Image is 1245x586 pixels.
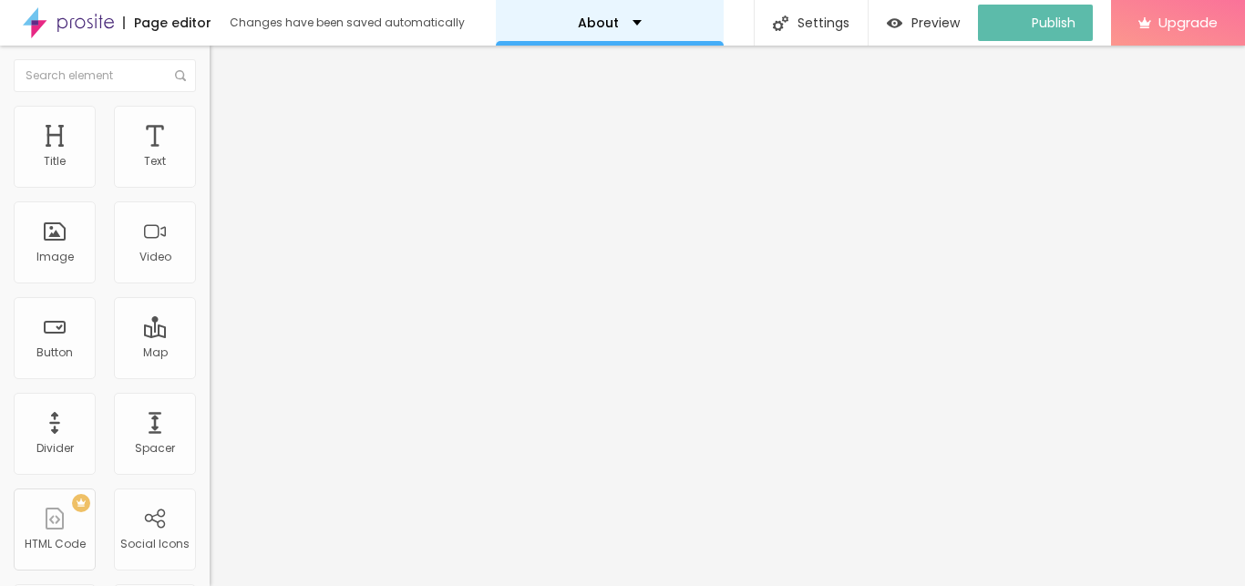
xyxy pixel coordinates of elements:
[578,16,619,29] p: About
[1158,15,1218,30] span: Upgrade
[36,346,73,359] div: Button
[143,346,168,359] div: Map
[1032,15,1075,30] span: Publish
[36,251,74,263] div: Image
[887,15,902,31] img: view-1.svg
[773,15,788,31] img: Icone
[139,251,171,263] div: Video
[911,15,960,30] span: Preview
[25,538,86,550] div: HTML Code
[230,17,465,28] div: Changes have been saved automatically
[36,442,74,455] div: Divider
[869,5,978,41] button: Preview
[175,70,186,81] img: Icone
[144,155,166,168] div: Text
[120,538,190,550] div: Social Icons
[123,16,211,29] div: Page editor
[978,5,1093,41] button: Publish
[14,59,196,92] input: Search element
[210,46,1245,586] iframe: Editor
[135,442,175,455] div: Spacer
[44,155,66,168] div: Title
